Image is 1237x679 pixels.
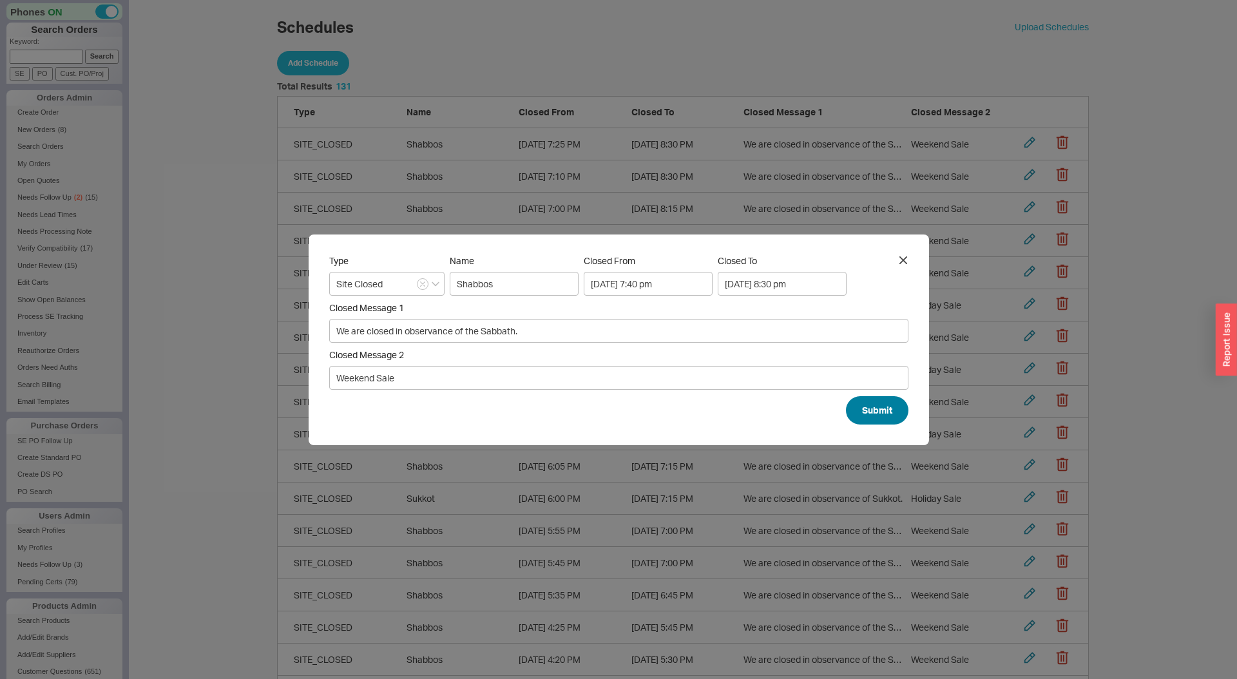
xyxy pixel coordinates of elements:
svg: open menu [432,282,439,287]
input: Name [450,272,579,296]
span: Closed Message 2 [329,349,908,361]
div: Edit Shabbos Schedule [309,234,929,445]
span: Type [329,255,349,266]
input: Select... [329,272,445,296]
span: Closed To [718,255,847,267]
span: Submit [862,403,892,418]
span: Closed Message 1 [329,302,908,314]
button: Submit [846,396,908,425]
span: Name [450,255,579,267]
input: Closed Message 1 [329,319,908,343]
input: Closed Message 2 [329,366,908,390]
span: Closed From [584,255,713,267]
